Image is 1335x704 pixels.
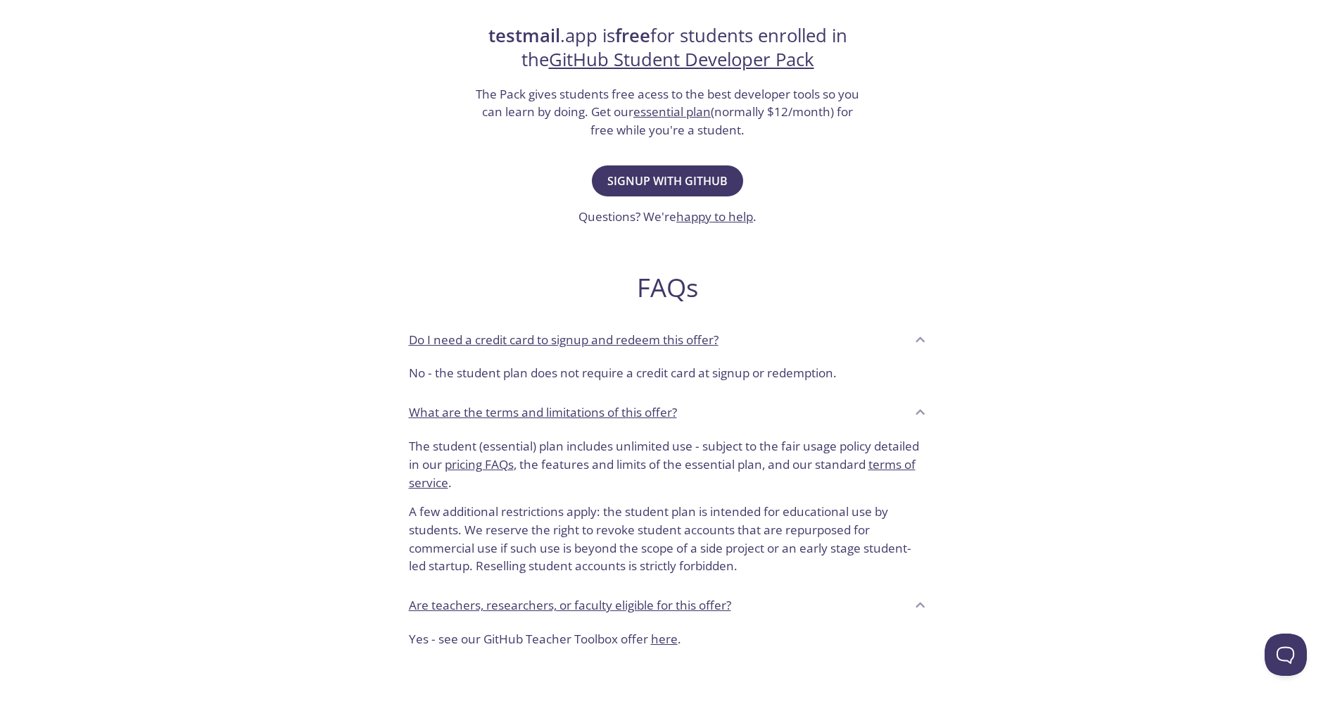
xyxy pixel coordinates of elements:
div: Do I need a credit card to signup and redeem this offer? [398,320,938,358]
a: GitHub Student Developer Pack [549,47,814,72]
p: No - the student plan does not require a credit card at signup or redemption. [409,364,927,382]
h3: The Pack gives students free acess to the best developer tools so you can learn by doing. Get our... [474,85,861,139]
p: A few additional restrictions apply: the student plan is intended for educational use by students... [409,491,927,575]
h2: .app is for students enrolled in the [474,24,861,73]
a: pricing FAQs [445,456,514,472]
a: happy to help [676,208,753,225]
button: Signup with GitHub [592,165,743,196]
div: What are the terms and limitations of this offer? [398,432,938,586]
iframe: Help Scout Beacon - Open [1265,634,1307,676]
div: What are the terms and limitations of this offer? [398,394,938,432]
p: The student (essential) plan includes unlimited use - subject to the fair usage policy detailed i... [409,437,927,491]
p: Yes - see our GitHub Teacher Toolbox offer . [409,630,927,648]
h2: FAQs [398,272,938,303]
a: here [651,631,678,647]
strong: testmail [488,23,560,48]
p: Are teachers, researchers, or faculty eligible for this offer? [409,596,731,615]
a: terms of service [409,456,916,491]
p: Do I need a credit card to signup and redeem this offer? [409,331,719,349]
h3: Questions? We're . [578,208,757,226]
div: Are teachers, researchers, or faculty eligible for this offer? [398,624,938,660]
a: essential plan [633,103,711,120]
div: Are teachers, researchers, or faculty eligible for this offer? [398,586,938,624]
span: Signup with GitHub [607,171,728,191]
strong: free [615,23,650,48]
div: Do I need a credit card to signup and redeem this offer? [398,358,938,394]
p: What are the terms and limitations of this offer? [409,403,677,422]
